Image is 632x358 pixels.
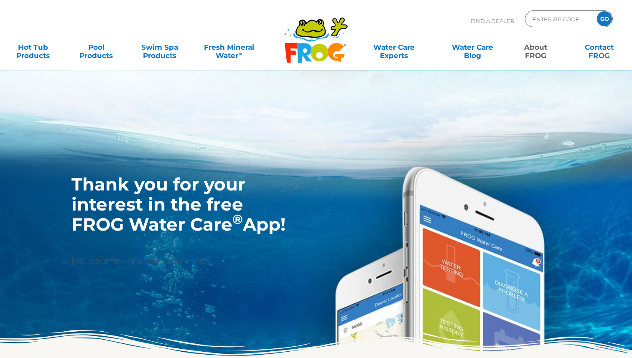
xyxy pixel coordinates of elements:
p: Find A Dealer [471,10,514,31]
a: Fresh MineralWater∞ [198,39,260,56]
a: PoolProducts [71,39,121,56]
h1: Thank you for your interest in the free FROG Water Care App! [71,174,291,234]
input: Zip Code Form [532,13,588,25]
input: GO [597,11,612,26]
a: ContactFROG [574,39,624,56]
a: Hot TubProducts [8,39,58,56]
sup: ® [232,211,243,227]
a: Water CareExperts [354,39,433,56]
a: Water CareBlog [448,39,497,56]
sup: ∞ [238,51,242,57]
div: [/vc_column_inner][/vc_row_inner] [71,174,291,267]
a: Swim SpaProducts [135,39,184,56]
a: AboutFROG [511,39,561,56]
